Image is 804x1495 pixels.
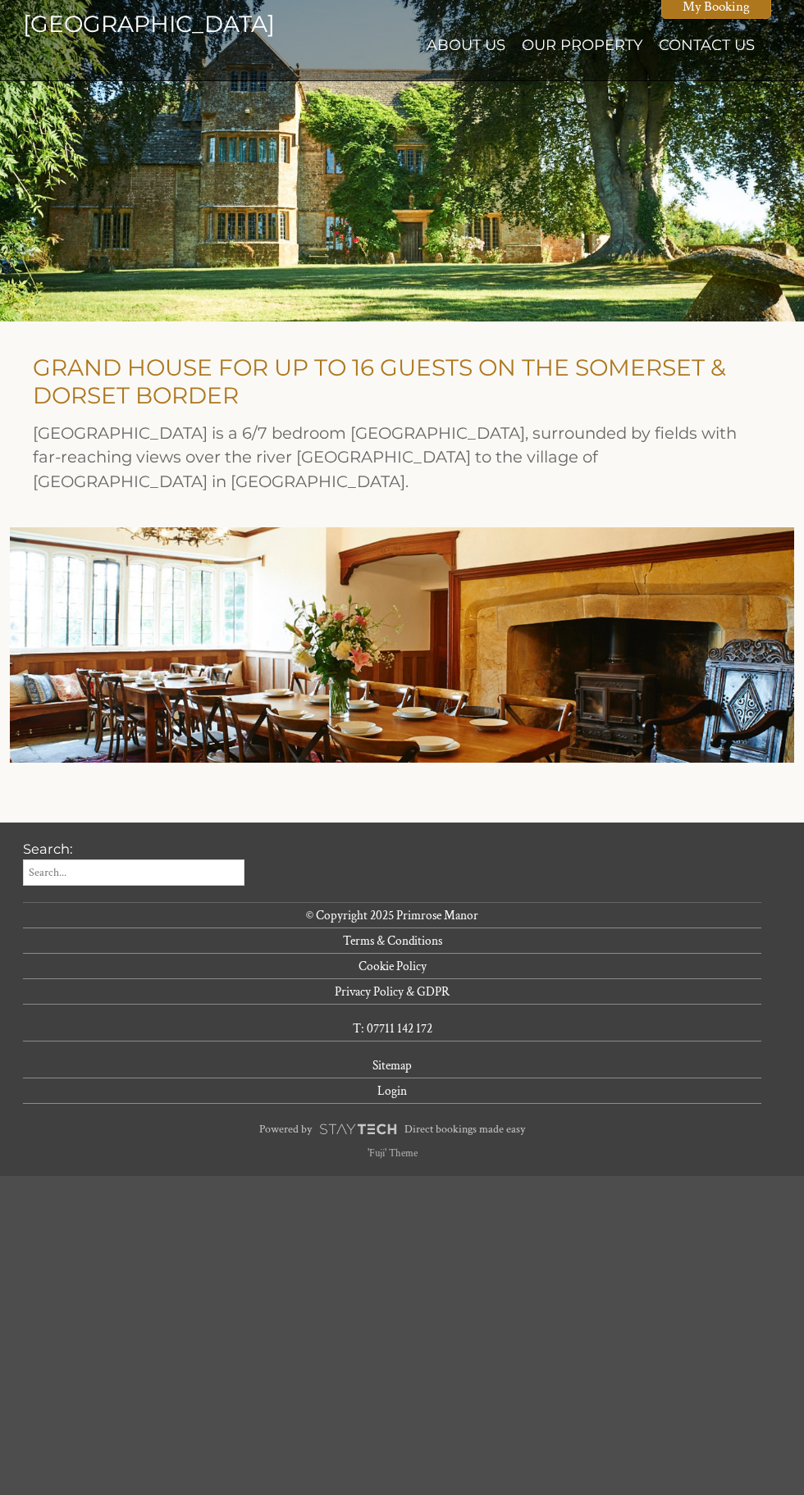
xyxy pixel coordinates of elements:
[33,353,751,409] h1: GRAND HOUSE FOR UP TO 16 GUESTS ON THE SOMERSET & DORSET BORDER
[23,1146,761,1160] p: 'Fuji' Theme
[23,10,175,38] a: [GEOGRAPHIC_DATA]
[427,36,505,54] a: About Us
[23,859,244,886] input: Search...
[318,1119,397,1139] img: scrumpy.png
[33,422,751,494] h2: [GEOGRAPHIC_DATA] is a 6/7 bedroom [GEOGRAPHIC_DATA], surrounded by fields with far-reaching view...
[23,954,761,979] a: Cookie Policy
[23,928,761,954] a: Terms & Conditions
[23,1016,761,1041] a: T: 07711 142 172
[23,979,761,1005] a: Privacy Policy & GDPR
[23,1053,761,1078] a: Sitemap
[659,36,755,54] a: Contact Us
[23,903,761,928] a: © Copyright 2025 Primrose Manor
[522,36,642,54] a: Our Property
[23,1078,761,1104] a: Login
[23,841,244,857] h3: Search:
[23,1115,761,1143] a: Powered byDirect bookings made easy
